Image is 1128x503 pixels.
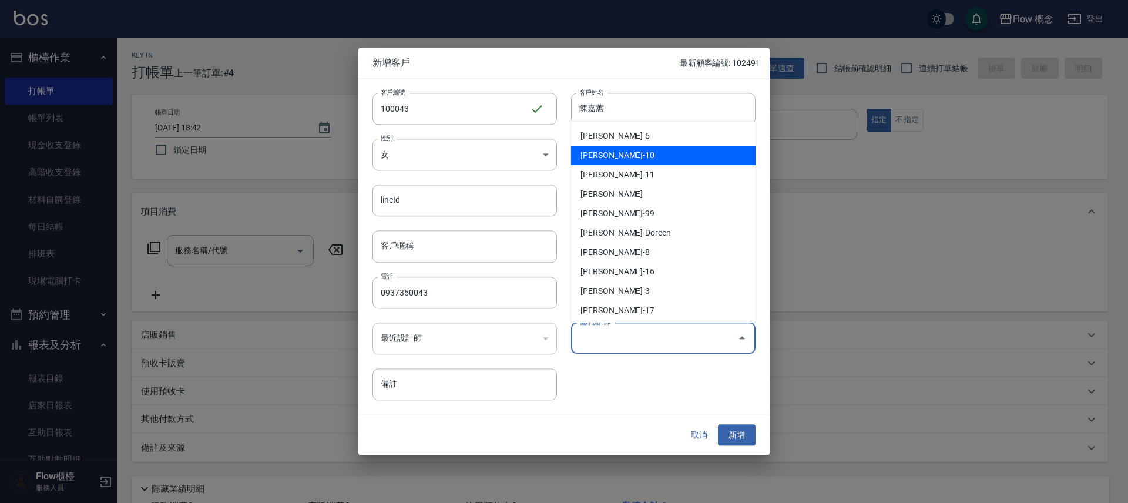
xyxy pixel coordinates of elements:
[571,146,756,165] li: [PERSON_NAME]-10
[571,301,756,320] li: [PERSON_NAME]-17
[381,88,405,96] label: 客戶編號
[381,133,393,142] label: 性別
[718,424,756,446] button: 新增
[680,57,760,69] p: 最新顧客編號: 102491
[381,271,393,280] label: 電話
[372,57,680,69] span: 新增客戶
[571,223,756,243] li: [PERSON_NAME]-Doreen
[733,329,751,348] button: Close
[571,281,756,301] li: [PERSON_NAME]-3
[571,185,756,204] li: [PERSON_NAME]
[571,243,756,262] li: [PERSON_NAME]-8
[579,317,610,326] label: 偏好設計師
[571,204,756,223] li: [PERSON_NAME]-99
[571,165,756,185] li: [PERSON_NAME]-11
[680,424,718,446] button: 取消
[571,262,756,281] li: [PERSON_NAME]-16
[579,88,604,96] label: 客戶姓名
[571,320,756,340] li: [PERSON_NAME]-[PERSON_NAME]
[372,139,557,170] div: 女
[571,126,756,146] li: [PERSON_NAME]-6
